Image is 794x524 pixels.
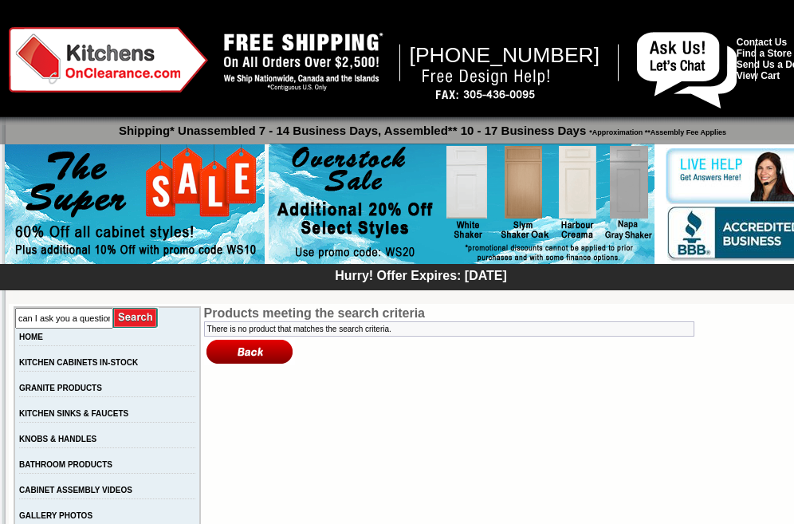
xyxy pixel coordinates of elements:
span: [PHONE_NUMBER] [410,43,600,67]
td: Products meeting the search criteria [204,306,720,321]
img: Back [204,337,295,365]
img: Kitchens on Clearance Logo [9,27,208,93]
a: BATHROOM PRODUCTS [19,460,112,469]
a: KITCHEN CABINETS IN-STOCK [19,358,138,367]
a: GRANITE PRODUCTS [19,384,102,392]
a: KITCHEN SINKS & FAUCETS [19,409,128,418]
a: GALLERY PHOTOS [19,511,92,520]
a: CABINET ASSEMBLY VIDEOS [19,486,132,494]
a: View Cart [737,70,780,81]
a: Contact Us [737,37,787,48]
a: Find a Store [737,48,792,59]
td: There is no product that matches the search criteria. [206,323,693,335]
input: Submit [113,307,159,329]
span: *Approximation **Assembly Fee Applies [586,124,726,136]
a: KNOBS & HANDLES [19,435,96,443]
a: HOME [19,333,43,341]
